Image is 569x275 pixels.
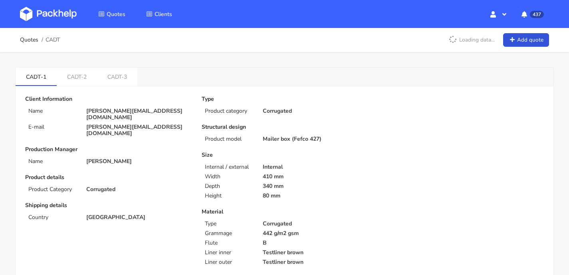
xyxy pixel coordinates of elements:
[86,186,191,193] p: Corrugated
[89,7,135,21] a: Quotes
[205,240,253,246] p: Flute
[263,164,367,170] p: Internal
[263,230,367,237] p: 442 g/m2 gsm
[86,158,191,165] p: [PERSON_NAME]
[25,174,190,181] p: Product details
[28,186,77,193] p: Product Category
[97,68,137,85] a: CADT-3
[28,108,77,114] p: Name
[263,183,367,189] p: 340 mm
[20,7,77,21] img: Dashboard
[86,108,191,121] p: [PERSON_NAME][EMAIL_ADDRESS][DOMAIN_NAME]
[25,202,190,209] p: Shipping details
[263,136,367,142] p: Mailer box (Fefco 427)
[25,96,190,102] p: Client Information
[46,37,60,43] span: CADT
[205,183,253,189] p: Depth
[205,193,253,199] p: Height
[263,221,367,227] p: Corrugated
[205,173,253,180] p: Width
[205,230,253,237] p: Grammage
[205,221,253,227] p: Type
[205,136,253,142] p: Product model
[205,259,253,265] p: Liner outer
[20,32,60,48] nav: breadcrumb
[263,108,367,114] p: Corrugated
[28,158,77,165] p: Name
[86,214,191,221] p: [GEOGRAPHIC_DATA]
[205,249,253,256] p: Liner inner
[28,214,77,221] p: Country
[28,124,77,130] p: E-mail
[263,259,367,265] p: Testliner brown
[16,68,57,85] a: CADT-1
[202,124,367,130] p: Structural design
[25,146,190,153] p: Production Manager
[86,124,191,137] p: [PERSON_NAME][EMAIL_ADDRESS][DOMAIN_NAME]
[202,209,367,215] p: Material
[205,164,253,170] p: Internal / external
[137,7,182,21] a: Clients
[530,11,544,18] span: 437
[445,33,499,47] p: Loading data...
[205,108,253,114] p: Product category
[202,152,367,158] p: Size
[20,37,38,43] a: Quotes
[202,96,367,102] p: Type
[263,173,367,180] p: 410 mm
[515,7,549,21] button: 437
[155,10,172,18] span: Clients
[57,68,97,85] a: CADT-2
[263,240,367,246] p: B
[107,10,125,18] span: Quotes
[503,33,549,47] a: Add quote
[263,193,367,199] p: 80 mm
[263,249,367,256] p: Testliner brown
